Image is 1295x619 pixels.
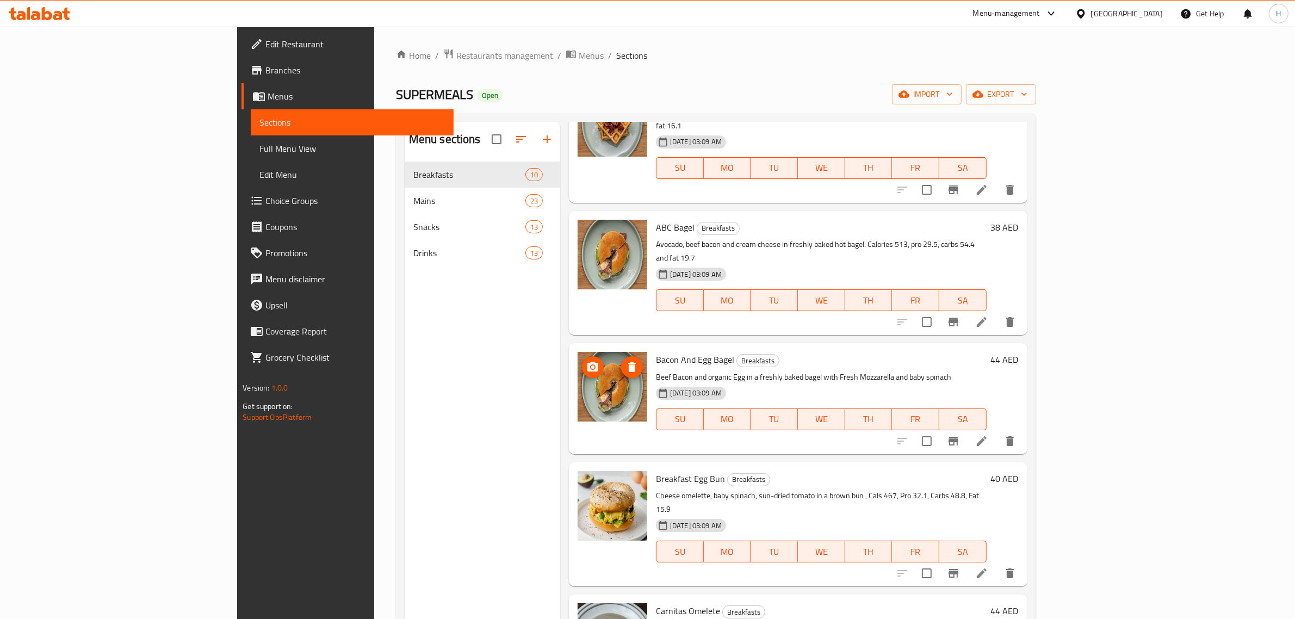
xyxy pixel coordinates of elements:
[1091,8,1163,20] div: [GEOGRAPHIC_DATA]
[896,160,935,176] span: FR
[413,220,525,233] span: Snacks
[755,160,794,176] span: TU
[975,88,1027,101] span: export
[396,48,1036,63] nav: breadcrumb
[241,214,454,240] a: Coupons
[697,222,740,235] div: Breakfasts
[939,541,987,562] button: SA
[892,157,939,179] button: FR
[656,408,704,430] button: SU
[915,430,938,453] span: Select to update
[997,309,1023,335] button: delete
[526,196,542,206] span: 23
[798,408,845,430] button: WE
[259,142,445,155] span: Full Menu View
[940,177,966,203] button: Branch-specific-item
[975,183,988,196] a: Edit menu item
[850,544,888,560] span: TH
[751,157,798,179] button: TU
[997,177,1023,203] button: delete
[526,248,542,258] span: 13
[708,544,747,560] span: MO
[405,157,560,270] nav: Menu sections
[850,160,888,176] span: TH
[944,293,982,308] span: SA
[243,410,312,424] a: Support.OpsPlatform
[845,157,893,179] button: TH
[405,240,560,266] div: Drinks13
[566,48,604,63] a: Menus
[259,116,445,129] span: Sections
[973,7,1040,20] div: Menu-management
[704,157,751,179] button: MO
[656,351,734,368] span: Bacon And Egg Bagel
[708,293,747,308] span: MO
[578,471,647,541] img: Breakfast Egg Bun
[892,541,939,562] button: FR
[265,351,445,364] span: Grocery Checklist
[265,64,445,77] span: Branches
[656,603,720,619] span: Carnitas Omelete
[265,299,445,312] span: Upsell
[755,293,794,308] span: TU
[656,219,695,236] span: ABC Bagel
[243,399,293,413] span: Get support on:
[798,289,845,311] button: WE
[241,266,454,292] a: Menu disclaimer
[579,49,604,62] span: Menus
[666,269,726,280] span: [DATE] 03:09 AM
[534,126,560,152] button: Add section
[259,168,445,181] span: Edit Menu
[251,135,454,162] a: Full Menu View
[656,489,987,516] p: Cheese omelette, baby spinach, sun-dried tomato in a brown bun , Cals 467, Pro 32.1, Carbs 48.8, ...
[704,289,751,311] button: MO
[940,428,966,454] button: Branch-specific-item
[525,220,543,233] div: items
[975,567,988,580] a: Edit menu item
[251,109,454,135] a: Sections
[975,315,988,329] a: Edit menu item
[241,292,454,318] a: Upsell
[666,521,726,531] span: [DATE] 03:09 AM
[704,408,751,430] button: MO
[405,214,560,240] div: Snacks13
[708,411,747,427] span: MO
[265,220,445,233] span: Coupons
[892,84,962,104] button: import
[616,49,647,62] span: Sections
[991,603,1019,618] h6: 44 AED
[845,541,893,562] button: TH
[478,91,503,100] span: Open
[456,49,553,62] span: Restaurants management
[241,83,454,109] a: Menus
[896,293,935,308] span: FR
[656,370,987,384] p: Beef Bacon and organic Egg in a freshly baked bagel with Fresh Mozzarella and baby spinach
[944,160,982,176] span: SA
[265,246,445,259] span: Promotions
[939,157,987,179] button: SA
[251,162,454,188] a: Edit Menu
[845,289,893,311] button: TH
[915,178,938,201] span: Select to update
[241,240,454,266] a: Promotions
[621,356,643,378] button: delete image
[525,246,543,259] div: items
[656,289,704,311] button: SU
[751,541,798,562] button: TU
[697,222,739,234] span: Breakfasts
[755,544,794,560] span: TU
[443,48,553,63] a: Restaurants management
[727,473,770,486] div: Breakfasts
[661,293,699,308] span: SU
[939,289,987,311] button: SA
[896,544,935,560] span: FR
[413,246,525,259] span: Drinks
[666,388,726,398] span: [DATE] 03:09 AM
[704,541,751,562] button: MO
[997,560,1023,586] button: delete
[243,381,269,395] span: Version:
[578,220,647,289] img: ABC Bagel
[405,162,560,188] div: Breakfasts10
